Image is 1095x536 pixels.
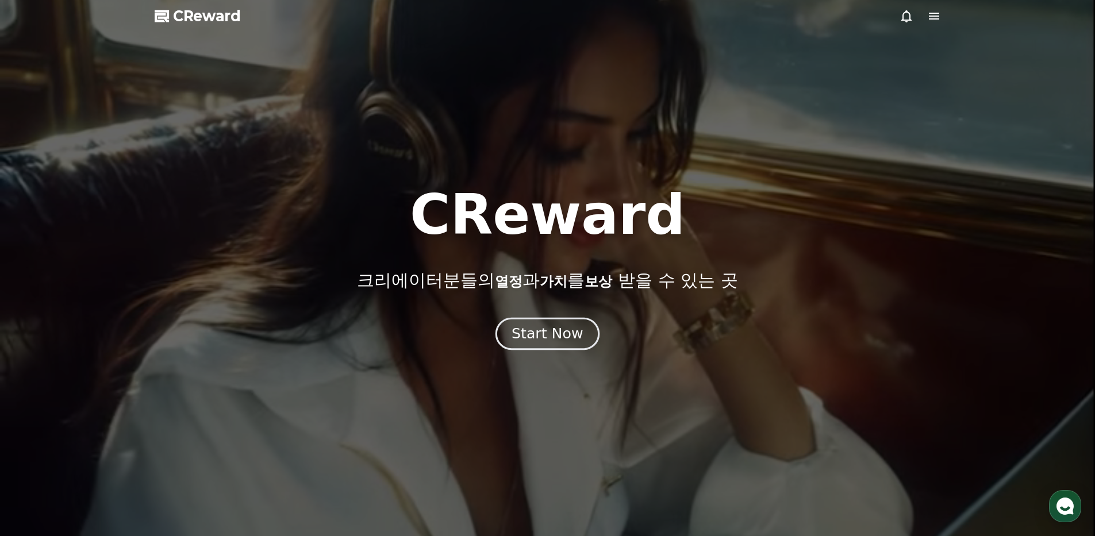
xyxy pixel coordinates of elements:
[495,273,522,290] span: 열정
[36,381,43,391] span: 홈
[410,187,685,242] h1: CReward
[76,364,148,393] a: 대화
[155,7,241,25] a: CReward
[498,330,597,341] a: Start Now
[495,317,600,350] button: Start Now
[148,364,221,393] a: 설정
[585,273,612,290] span: 보상
[178,381,191,391] span: 설정
[512,324,583,344] div: Start Now
[105,382,119,391] span: 대화
[357,270,737,291] p: 크리에이터분들의 과 를 받을 수 있는 곳
[540,273,567,290] span: 가치
[3,364,76,393] a: 홈
[173,7,241,25] span: CReward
